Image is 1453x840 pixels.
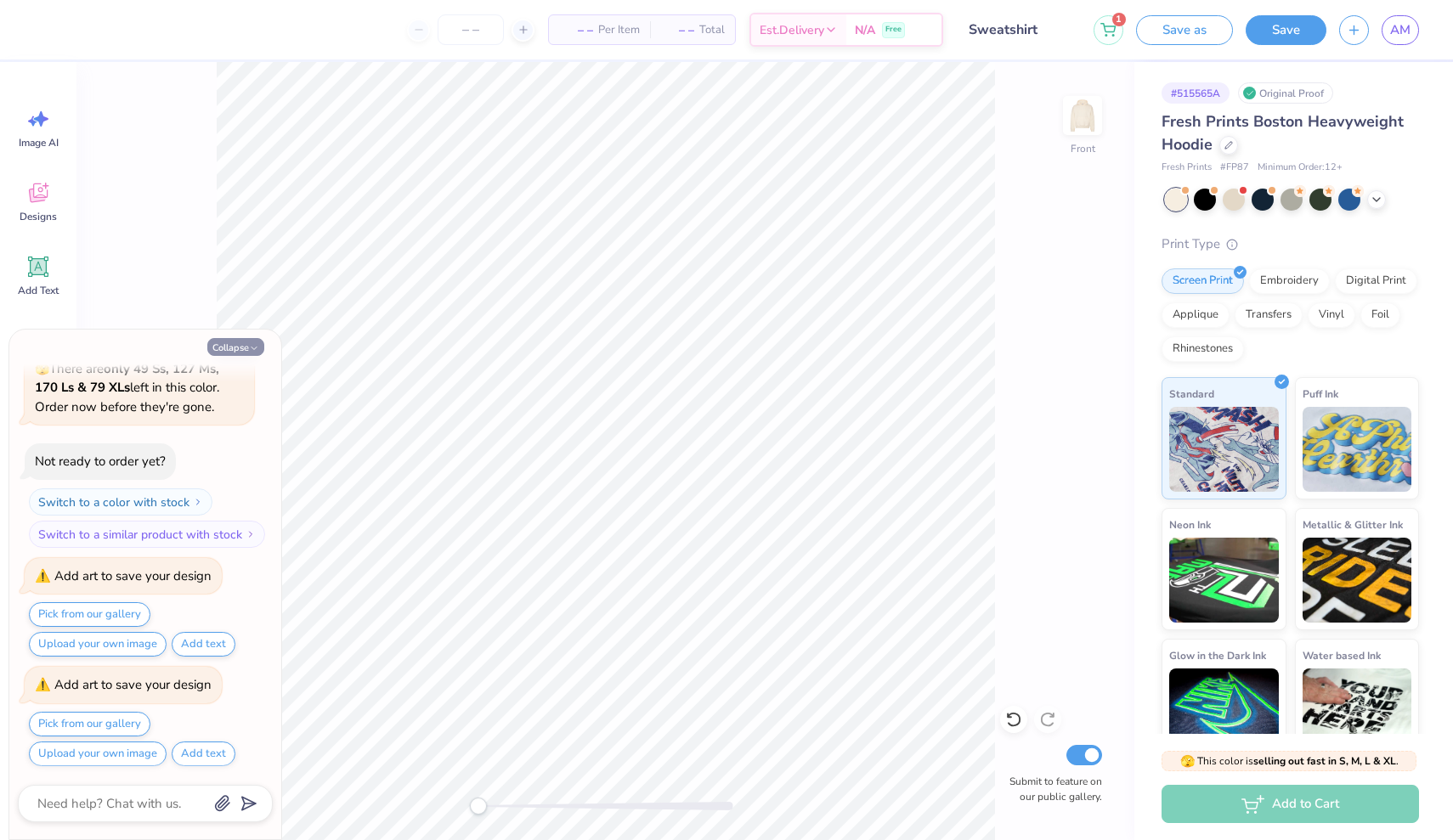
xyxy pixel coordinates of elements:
img: Front [1066,99,1100,132]
span: Fresh Prints [1162,161,1212,175]
span: N/A [855,21,875,39]
span: Total [699,21,725,39]
span: 1 [1112,13,1126,26]
span: Per Item [598,21,640,39]
span: Minimum Order: 12 + [1258,161,1343,175]
span: 🫣 [35,361,49,377]
span: 🫣 [1180,753,1195,770]
img: Switch to a similar product with stock [246,529,256,539]
div: Transfers [1235,302,1303,328]
span: Standard [1169,385,1214,403]
button: Add text [172,632,235,657]
img: Puff Ink [1303,407,1412,492]
img: Metallic & Glitter Ink [1303,538,1412,623]
span: Image AI [19,136,59,149]
button: Save as [1136,15,1233,45]
div: Original Proof [1238,82,1333,104]
label: Submit to feature on our public gallery. [1000,774,1102,804]
span: AM [1390,20,1411,40]
span: There are left in this color. Order now before they're gone. [35,360,219,415]
span: Est. Delivery [760,21,824,39]
div: Vinyl [1308,302,1355,328]
a: AM [1382,15,1419,45]
span: Neon Ink [1169,516,1211,533]
input: – – [438,14,504,45]
div: # 515565A [1162,82,1230,104]
button: Pick from our gallery [29,602,150,627]
span: Add Text [18,284,59,297]
button: Collapse [207,338,264,356]
div: Digital Print [1335,268,1417,294]
div: Front [1071,141,1095,156]
div: Applique [1162,302,1230,328]
span: Designs [20,210,57,223]
span: This color is . [1180,753,1399,769]
div: Not ready to order yet? [35,453,166,470]
button: Pick from our gallery [29,712,150,736]
span: Free [885,24,902,36]
span: Glow in the Dark Ink [1169,646,1266,664]
button: Upload your own image [29,632,167,657]
div: Foil [1360,302,1400,328]
input: Untitled Design [956,13,1081,47]
button: Switch to a color with stock [29,488,212,516]
span: # FP87 [1220,161,1249,175]
img: Standard [1169,407,1279,492]
span: – – [559,21,593,39]
div: Add art to save your design [54,676,212,693]
span: Fresh Prints Boston Heavyweight Hoodie [1162,111,1404,155]
div: Print Type [1162,234,1419,254]
img: Switch to a color with stock [193,497,203,507]
button: Upload your own image [29,741,167,766]
span: Water based Ink [1303,646,1381,664]
button: Add text [172,741,235,766]
div: Rhinestones [1162,336,1244,362]
img: Water based Ink [1303,668,1412,753]
strong: selling out fast in S, M, L & XL [1253,754,1396,768]
img: Neon Ink [1169,538,1279,623]
div: Screen Print [1162,268,1244,294]
span: – – [660,21,694,39]
button: Save [1246,15,1326,45]
span: Metallic & Glitter Ink [1303,516,1403,533]
button: Switch to a similar product with stock [29,521,265,548]
div: Add art to save your design [54,567,212,584]
button: 1 [1094,15,1123,45]
div: Embroidery [1249,268,1330,294]
img: Glow in the Dark Ink [1169,668,1279,753]
span: Puff Ink [1303,385,1338,403]
div: Accessibility label [470,798,487,815]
